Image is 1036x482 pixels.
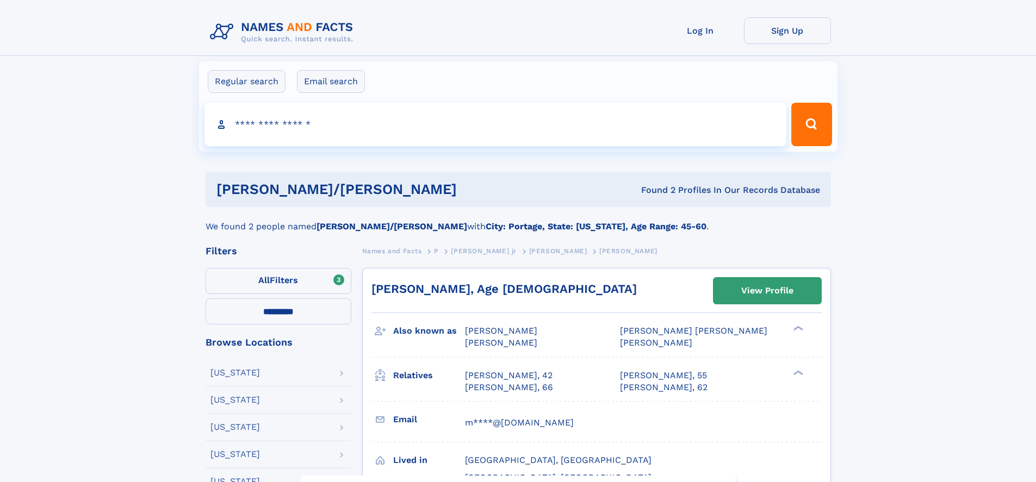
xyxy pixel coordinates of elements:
a: Names and Facts [362,244,422,258]
span: [GEOGRAPHIC_DATA], [GEOGRAPHIC_DATA] [465,455,652,465]
label: Email search [297,70,365,93]
b: City: Portage, State: [US_STATE], Age Range: 45-60 [486,221,706,231]
span: [PERSON_NAME] [529,247,587,255]
h3: Lived in [393,451,465,470]
h3: Email [393,410,465,429]
div: View Profile [741,278,793,303]
b: [PERSON_NAME]/[PERSON_NAME] [317,221,467,231]
a: [PERSON_NAME], 42 [465,370,553,381]
a: [PERSON_NAME], 55 [620,370,707,381]
a: [PERSON_NAME] [529,244,587,258]
div: Found 2 Profiles In Our Records Database [549,184,820,196]
img: Logo Names and Facts [206,17,362,47]
a: Log In [657,17,744,44]
a: [PERSON_NAME], Age [DEMOGRAPHIC_DATA] [371,282,637,296]
span: P [434,247,439,255]
div: We found 2 people named with . [206,207,831,233]
span: [PERSON_NAME] [620,337,692,348]
div: [US_STATE] [210,423,260,431]
div: ❯ [791,325,804,332]
a: [PERSON_NAME], 66 [465,381,553,393]
span: [PERSON_NAME] jr [451,247,517,255]
div: Browse Locations [206,337,351,347]
span: [PERSON_NAME] [599,247,657,255]
h3: Relatives [393,366,465,385]
label: Filters [206,268,351,294]
a: [PERSON_NAME] jr [451,244,517,258]
div: [US_STATE] [210,450,260,459]
div: [US_STATE] [210,368,260,377]
h1: [PERSON_NAME]/[PERSON_NAME] [216,183,549,196]
a: View Profile [714,278,821,304]
span: All [258,275,270,285]
span: [PERSON_NAME] [465,325,537,336]
a: Sign Up [744,17,831,44]
div: [US_STATE] [210,396,260,404]
span: [PERSON_NAME] [PERSON_NAME] [620,325,767,336]
div: ❯ [791,369,804,376]
a: P [434,244,439,258]
label: Regular search [208,70,286,93]
button: Search Button [791,103,832,146]
input: search input [204,103,787,146]
a: [PERSON_NAME], 62 [620,381,708,393]
div: Filters [206,246,351,256]
span: [PERSON_NAME] [465,337,537,348]
h3: Also known as [393,322,465,340]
